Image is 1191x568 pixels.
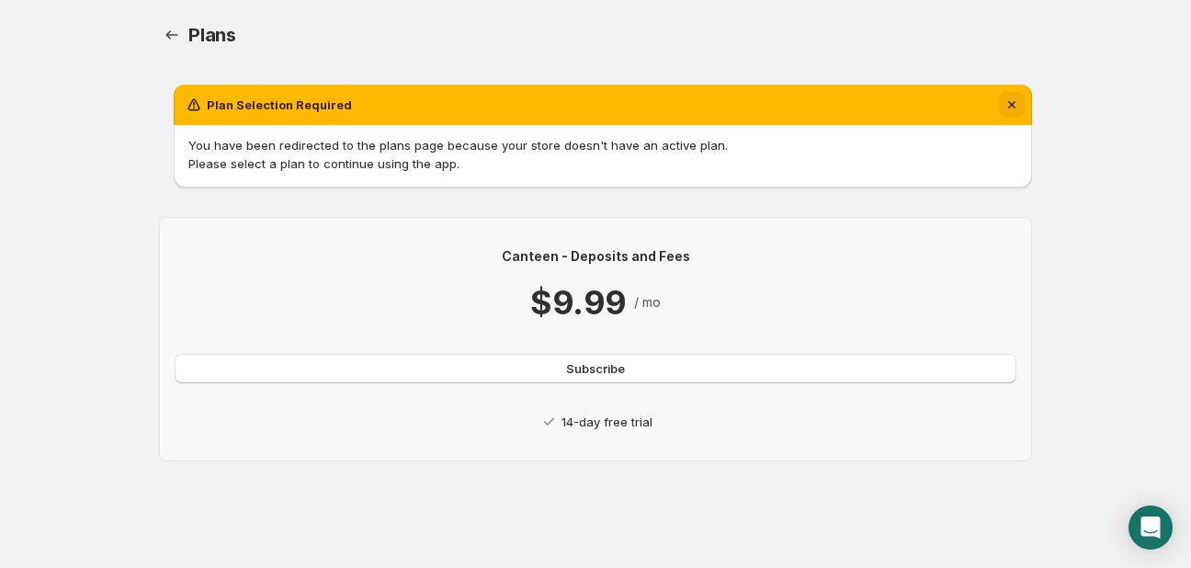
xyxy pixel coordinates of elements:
[561,413,652,431] p: 14-day free trial
[175,247,1016,266] p: Canteen - Deposits and Fees
[188,154,1017,173] p: Please select a plan to continue using the app.
[175,354,1016,383] button: Subscribe
[566,359,625,378] span: Subscribe
[999,92,1025,118] button: Dismiss notification
[207,96,352,114] h2: Plan Selection Required
[159,22,185,48] a: Home
[1129,506,1173,550] div: Open Intercom Messenger
[634,293,661,312] p: / mo
[188,24,236,46] span: Plans
[530,280,626,324] p: $9.99
[188,136,1017,154] p: You have been redirected to the plans page because your store doesn't have an active plan.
